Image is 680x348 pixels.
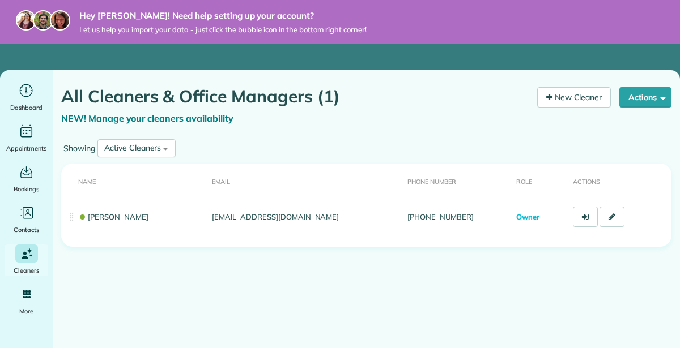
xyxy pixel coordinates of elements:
[207,198,403,235] td: [EMAIL_ADDRESS][DOMAIN_NAME]
[5,204,48,235] a: Contacts
[5,122,48,154] a: Appointments
[50,10,70,31] img: michelle-19f622bdf1676172e81f8f8fba1fb50e276960ebfe0243fe18214015130c80e4.jpg
[33,10,53,31] img: jorge-587dff0eeaa6aab1f244e6dc62b8924c3b6ad411094392a53c71c6c4a576187d.jpg
[537,87,611,108] a: New Cleaner
[6,143,47,154] span: Appointments
[79,10,367,22] strong: Hey [PERSON_NAME]! Need help setting up your account?
[5,244,48,276] a: Cleaners
[78,212,148,221] a: [PERSON_NAME]
[14,224,39,235] span: Contacts
[19,306,33,317] span: More
[516,212,539,221] span: Owner
[10,102,42,113] span: Dashboard
[61,113,233,124] a: NEW! Manage your cleaners availability
[568,164,671,198] th: Actions
[79,25,367,35] span: Let us help you import your data - just click the bubble icon in the bottom right corner!
[207,164,403,198] th: Email
[16,10,36,31] img: maria-72a9807cf96188c08ef61303f053569d2e2a8a1cde33d635c8a3ac13582a053d.jpg
[407,212,473,221] a: [PHONE_NUMBER]
[5,81,48,113] a: Dashboard
[14,183,40,195] span: Bookings
[61,87,529,106] h1: All Cleaners & Office Managers (1)
[61,164,207,198] th: Name
[5,163,48,195] a: Bookings
[619,87,671,108] button: Actions
[512,164,568,198] th: Role
[403,164,512,198] th: Phone number
[104,142,161,154] div: Active Cleaners
[61,143,97,154] label: Showing
[14,265,39,276] span: Cleaners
